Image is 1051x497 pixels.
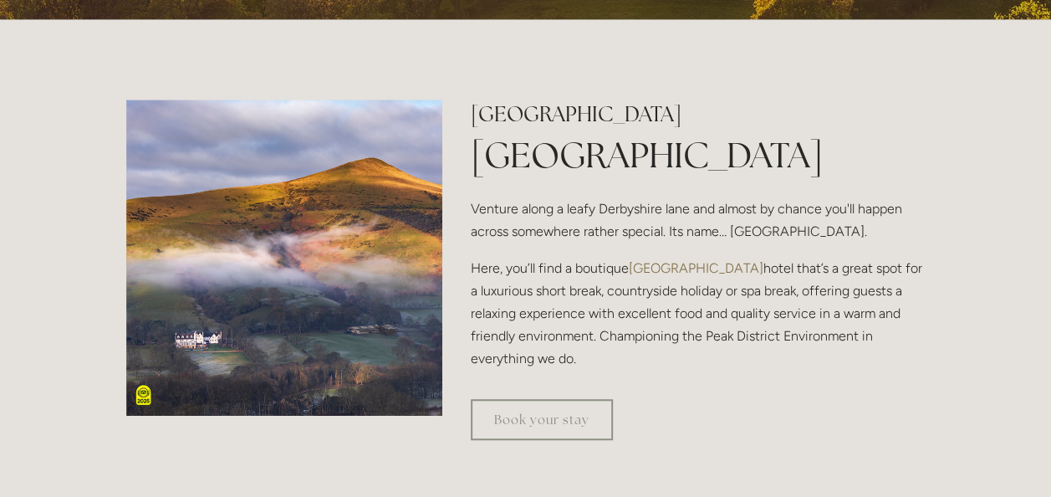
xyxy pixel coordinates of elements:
[471,197,925,243] p: Venture along a leafy Derbyshire lane and almost by chance you'll happen across somewhere rather ...
[471,100,925,129] h2: [GEOGRAPHIC_DATA]
[471,131,925,180] h1: [GEOGRAPHIC_DATA]
[471,399,613,440] a: Book your stay
[629,260,763,276] a: [GEOGRAPHIC_DATA]
[471,257,925,371] p: Here, you’ll find a boutique hotel that’s a great spot for a luxurious short break, countryside h...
